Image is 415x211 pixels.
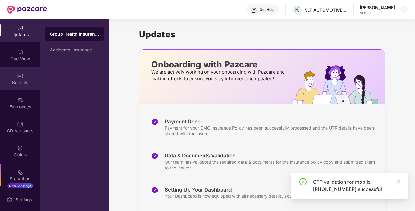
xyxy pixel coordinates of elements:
[165,193,362,199] div: Your Dashboard is now equipped with all necessary details. You can check out the details from
[397,179,401,184] span: close
[17,73,23,79] img: svg+xml;base64,PHN2ZyBpZD0iQmVuZWZpdHMiIHhtbG5zPSJodHRwOi8vd3d3LnczLm9yZy8yMDAwL3N2ZyIgd2lkdGg9Ij...
[50,47,99,52] div: Accidental Insurance
[360,5,395,10] div: [PERSON_NAME]
[17,121,23,127] img: svg+xml;base64,PHN2ZyBpZD0iQ0RfQWNjb3VudHMiIGRhdGEtbmFtZT0iQ0QgQWNjb3VudHMiIHhtbG5zPSJodHRwOi8vd3...
[251,7,257,13] img: svg+xml;base64,PHN2ZyBpZD0iSGVscC0zMngzMiIgeG1sbnM9Imh0dHA6Ly93d3cudzMub3JnLzIwMDAvc3ZnIiB3aWR0aD...
[151,62,287,67] p: Onboarding with Pazcare
[165,118,379,125] div: Payment Done
[17,49,23,55] img: svg+xml;base64,PHN2ZyBpZD0iSG9tZSIgeG1sbnM9Imh0dHA6Ly93d3cudzMub3JnLzIwMDAvc3ZnIiB3aWR0aD0iMjAiIG...
[1,176,40,182] div: Stepathon
[151,152,159,160] img: svg+xml;base64,PHN2ZyBpZD0iU3RlcC1Eb25lLTMyeDMyIiB4bWxucz0iaHR0cDovL3d3dy53My5vcmcvMjAwMC9zdmciIH...
[151,186,159,194] img: svg+xml;base64,PHN2ZyBpZD0iU3RlcC1Eb25lLTMyeDMyIiB4bWxucz0iaHR0cDovL3d3dy53My5vcmcvMjAwMC9zdmciIH...
[313,178,400,193] div: OTP validation for mobile: [PHONE_NUMBER] successful
[151,69,287,82] p: We are actively working on your onboarding with Pazcare and making efforts to ensure you stay inf...
[151,118,159,126] img: svg+xml;base64,PHN2ZyBpZD0iU3RlcC1Eb25lLTMyeDMyIiB4bWxucz0iaHR0cDovL3d3dy53My5vcmcvMjAwMC9zdmciIH...
[304,7,347,13] div: KLT AUTOMOTIVE AND TUBULAR PRODUCTS LTD
[17,169,23,175] img: svg+xml;base64,PHN2ZyB4bWxucz0iaHR0cDovL3d3dy53My5vcmcvMjAwMC9zdmciIHdpZHRoPSIyMSIgaGVpZ2h0PSIyMC...
[17,25,23,31] img: svg+xml;base64,PHN2ZyBpZD0iVXBkYXRlZCIgeG1sbnM9Imh0dHA6Ly93d3cudzMub3JnLzIwMDAvc3ZnIiB3aWR0aD0iMj...
[50,31,99,37] div: Group Health Insurance
[165,152,379,159] div: Data & Documents Validation
[7,183,33,188] div: New Challenge
[295,6,299,13] span: K
[292,65,385,104] img: hrOnboarding
[14,197,34,203] div: Settings
[165,159,379,171] div: Our team has validated the required data & documents for the insurance policy copy and submitted ...
[17,145,23,151] img: svg+xml;base64,PHN2ZyBpZD0iQ2xhaW0iIHhtbG5zPSJodHRwOi8vd3d3LnczLm9yZy8yMDAwL3N2ZyIgd2lkdGg9IjIwIi...
[165,125,379,137] div: Payment for your GMC Insurance Policy has been successfully processed and the UTR details have be...
[139,29,385,40] h1: Updates
[299,178,307,185] span: check-circle
[260,7,274,12] div: Get Help
[6,197,12,203] img: svg+xml;base64,PHN2ZyBpZD0iU2V0dGluZy0yMHgyMCIgeG1sbnM9Imh0dHA6Ly93d3cudzMub3JnLzIwMDAvc3ZnIiB3aW...
[7,6,47,14] img: New Pazcare Logo
[402,7,406,12] img: svg+xml;base64,PHN2ZyBpZD0iRHJvcGRvd24tMzJ4MzIiIHhtbG5zPSJodHRwOi8vd3d3LnczLm9yZy8yMDAwL3N2ZyIgd2...
[17,97,23,103] img: svg+xml;base64,PHN2ZyBpZD0iRW1wbG95ZWVzIiB4bWxucz0iaHR0cDovL3d3dy53My5vcmcvMjAwMC9zdmciIHdpZHRoPS...
[360,10,395,15] div: Admin
[165,186,362,193] div: Setting Up Your Dashboard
